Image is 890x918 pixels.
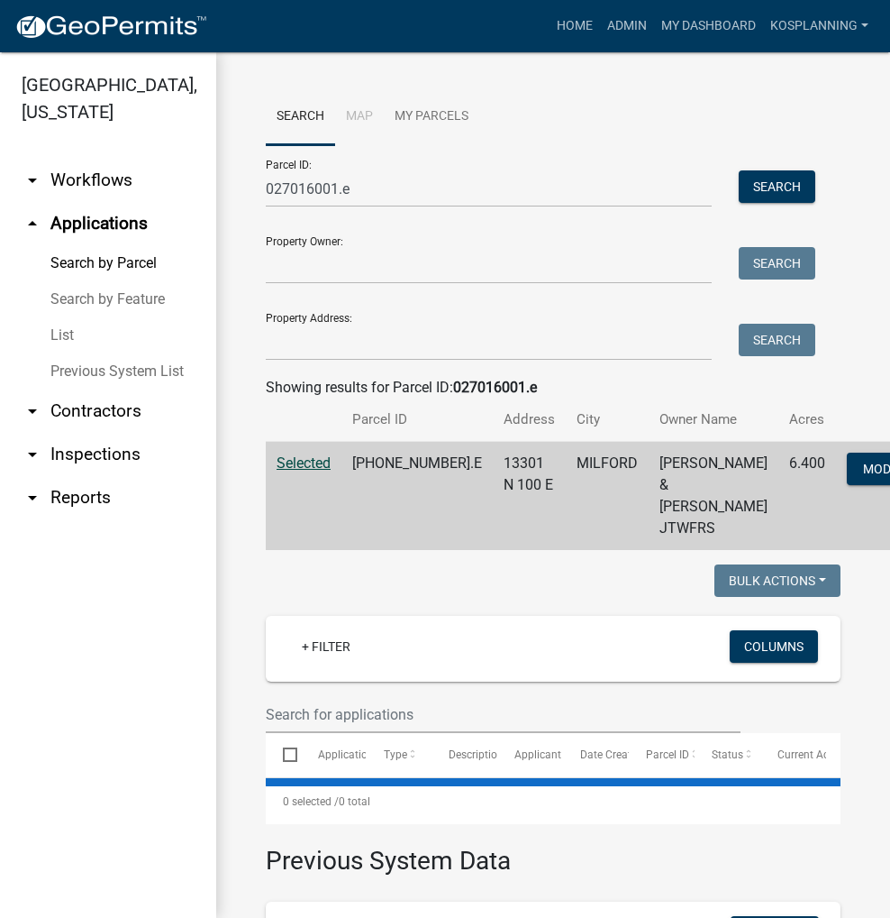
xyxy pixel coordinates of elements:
span: Date Created [580,748,643,761]
th: Acres [778,399,836,441]
i: arrow_drop_down [22,400,43,422]
th: City [566,399,649,441]
td: [PHONE_NUMBER].E [341,442,493,551]
input: Search for applications [266,696,740,733]
th: Owner Name [649,399,778,441]
div: Showing results for Parcel ID: [266,377,840,399]
button: Bulk Actions [714,565,840,597]
th: Parcel ID [341,399,493,441]
a: My Parcels [384,88,479,146]
a: Selected [277,454,331,472]
i: arrow_drop_down [22,170,43,191]
span: Description [449,748,504,761]
datatable-header-cell: Current Activity [760,733,826,776]
span: Applicant [514,748,561,761]
i: arrow_drop_down [22,444,43,465]
i: arrow_drop_up [22,213,43,234]
a: Home [549,9,600,43]
button: Search [739,170,815,203]
span: Application Number [318,748,416,761]
datatable-header-cell: Parcel ID [629,733,695,776]
datatable-header-cell: Description [431,733,497,776]
a: My Dashboard [654,9,763,43]
button: Search [739,324,815,356]
span: Type [384,748,407,761]
span: Parcel ID [646,748,689,761]
button: Search [739,247,815,280]
datatable-header-cell: Date Created [563,733,629,776]
datatable-header-cell: Application Number [300,733,366,776]
datatable-header-cell: Type [366,733,431,776]
i: arrow_drop_down [22,487,43,509]
a: kosplanning [763,9,876,43]
span: Current Activity [777,748,852,761]
a: Search [266,88,335,146]
h3: Previous System Data [266,824,840,880]
datatable-header-cell: Applicant [497,733,563,776]
td: MILFORD [566,442,649,551]
td: 13301 N 100 E [493,442,566,551]
span: Status [712,748,743,761]
datatable-header-cell: Select [266,733,300,776]
span: 0 selected / [283,795,339,808]
datatable-header-cell: Status [695,733,760,776]
td: 6.400 [778,442,836,551]
div: 0 total [266,779,840,824]
td: [PERSON_NAME] & [PERSON_NAME] JTWFRS [649,442,778,551]
a: + Filter [287,630,365,663]
a: Admin [600,9,654,43]
strong: 027016001.e [453,379,537,396]
button: Columns [730,630,818,663]
th: Address [493,399,566,441]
